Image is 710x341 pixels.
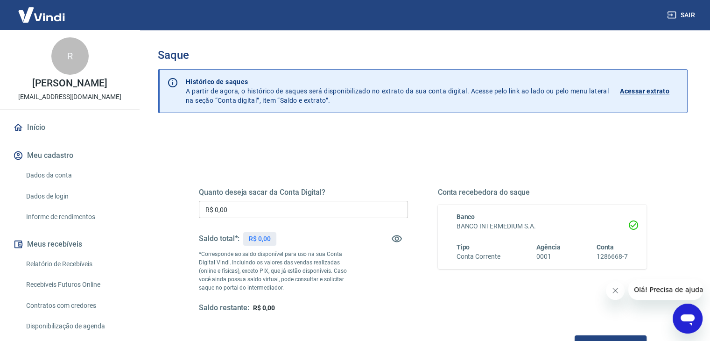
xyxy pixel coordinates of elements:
a: Contratos com credores [22,296,128,315]
button: Sair [665,7,699,24]
iframe: Fechar mensagem [606,281,625,300]
button: Meu cadastro [11,145,128,166]
div: R [51,37,89,75]
h6: Conta Corrente [457,252,500,262]
h5: Quanto deseja sacar da Conta Digital? [199,188,408,197]
p: [PERSON_NAME] [32,78,107,88]
span: Agência [536,243,561,251]
span: Tipo [457,243,470,251]
a: Informe de rendimentos [22,207,128,227]
h5: Saldo restante: [199,303,249,313]
span: R$ 0,00 [253,304,275,312]
h3: Saque [158,49,688,62]
p: Acessar extrato [620,86,669,96]
span: Olá! Precisa de ajuda? [6,7,78,14]
a: Disponibilização de agenda [22,317,128,336]
p: R$ 0,00 [249,234,271,244]
img: Vindi [11,0,72,29]
a: Início [11,117,128,138]
a: Dados de login [22,187,128,206]
a: Dados da conta [22,166,128,185]
p: [EMAIL_ADDRESS][DOMAIN_NAME] [18,92,121,102]
a: Relatório de Recebíveis [22,255,128,274]
button: Meus recebíveis [11,234,128,255]
span: Conta [596,243,614,251]
h5: Conta recebedora do saque [438,188,647,197]
span: Banco [457,213,475,220]
h6: 0001 [536,252,561,262]
a: Acessar extrato [620,77,680,105]
p: *Corresponde ao saldo disponível para uso na sua Conta Digital Vindi. Incluindo os valores das ve... [199,250,356,292]
iframe: Mensagem da empresa [628,279,703,300]
h5: Saldo total*: [199,234,239,243]
h6: BANCO INTERMEDIUM S.A. [457,221,628,231]
p: A partir de agora, o histórico de saques será disponibilizado no extrato da sua conta digital. Ac... [186,77,609,105]
h6: 1286668-7 [596,252,628,262]
p: Histórico de saques [186,77,609,86]
a: Recebíveis Futuros Online [22,275,128,294]
iframe: Botão para abrir a janela de mensagens [673,304,703,334]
